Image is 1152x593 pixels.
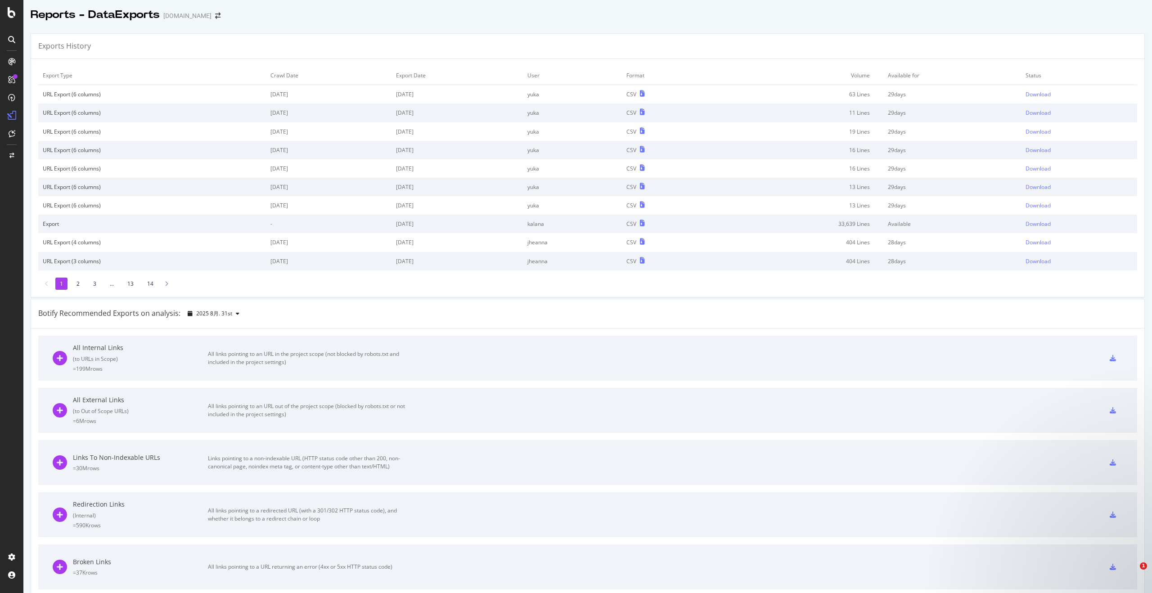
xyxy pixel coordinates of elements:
[1026,183,1133,191] a: Download
[266,252,391,270] td: [DATE]
[715,159,884,178] td: 16 Lines
[523,178,622,196] td: yuka
[1026,183,1051,191] div: Download
[43,183,261,191] div: URL Export (6 columns)
[38,66,266,85] td: Export Type
[523,85,622,104] td: yuka
[266,215,391,233] td: -
[883,103,1021,122] td: 29 days
[266,122,391,141] td: [DATE]
[715,85,884,104] td: 63 Lines
[266,196,391,215] td: [DATE]
[184,306,243,321] button: 2025 8月. 31st
[715,122,884,141] td: 19 Lines
[1140,562,1147,570] span: 1
[391,196,523,215] td: [DATE]
[1026,220,1133,228] a: Download
[38,308,180,319] div: Botify Recommended Exports on analysis:
[626,220,636,228] div: CSV
[208,350,410,366] div: All links pointing to an URL in the project scope (not blocked by robots.txt and included in the ...
[391,66,523,85] td: Export Date
[391,85,523,104] td: [DATE]
[391,103,523,122] td: [DATE]
[1026,220,1051,228] div: Download
[523,66,622,85] td: User
[883,178,1021,196] td: 29 days
[1026,165,1051,172] div: Download
[1026,146,1051,154] div: Download
[73,453,208,462] div: Links To Non-Indexable URLs
[391,215,523,233] td: [DATE]
[715,178,884,196] td: 13 Lines
[523,141,622,159] td: yuka
[266,159,391,178] td: [DATE]
[523,252,622,270] td: jheanna
[715,233,884,252] td: 404 Lines
[208,454,410,471] div: Links pointing to a non-indexable URL (HTTP status code other than 200, non-canonical page, noind...
[73,417,208,425] div: = 6M rows
[883,85,1021,104] td: 29 days
[55,278,67,290] li: 1
[1026,90,1133,98] a: Download
[73,365,208,373] div: = 199M rows
[73,569,208,576] div: = 37K rows
[1110,407,1116,413] div: csv-export
[391,141,523,159] td: [DATE]
[73,557,208,566] div: Broken Links
[626,238,636,246] div: CSV
[89,278,101,290] li: 3
[622,66,715,85] td: Format
[523,233,622,252] td: jheanna
[73,407,208,415] div: ( to Out of Scope URLs )
[1026,128,1051,135] div: Download
[715,252,884,270] td: 404 Lines
[626,202,636,209] div: CSV
[1110,459,1116,466] div: csv-export
[1026,109,1051,117] div: Download
[626,90,636,98] div: CSV
[391,159,523,178] td: [DATE]
[73,343,208,352] div: All Internal Links
[123,278,138,290] li: 13
[266,233,391,252] td: [DATE]
[73,464,208,472] div: = 30M rows
[715,66,884,85] td: Volume
[105,278,118,290] li: ...
[1026,128,1133,135] a: Download
[266,85,391,104] td: [DATE]
[626,165,636,172] div: CSV
[73,500,208,509] div: Redirection Links
[391,252,523,270] td: [DATE]
[1021,66,1137,85] td: Status
[883,233,1021,252] td: 28 days
[715,215,884,233] td: 33,639 Lines
[208,402,410,418] div: All links pointing to an URL out of the project scope (blocked by robots.txt or not included in t...
[43,90,261,98] div: URL Export (6 columns)
[1026,202,1051,209] div: Download
[72,278,84,290] li: 2
[883,196,1021,215] td: 29 days
[1026,90,1051,98] div: Download
[163,11,211,20] div: [DOMAIN_NAME]
[1026,146,1133,154] a: Download
[266,178,391,196] td: [DATE]
[73,521,208,529] div: = 590K rows
[196,310,232,317] span: 2025 8月. 31st
[1026,257,1051,265] div: Download
[1110,355,1116,361] div: csv-export
[523,159,622,178] td: yuka
[626,257,636,265] div: CSV
[43,238,261,246] div: URL Export (4 columns)
[715,103,884,122] td: 11 Lines
[43,146,261,154] div: URL Export (6 columns)
[1026,238,1051,246] div: Download
[1121,562,1143,584] iframe: Intercom live chat
[266,103,391,122] td: [DATE]
[883,122,1021,141] td: 29 days
[143,278,158,290] li: 14
[715,141,884,159] td: 16 Lines
[1026,257,1133,265] a: Download
[38,41,91,51] div: Exports History
[43,257,261,265] div: URL Export (3 columns)
[715,196,884,215] td: 13 Lines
